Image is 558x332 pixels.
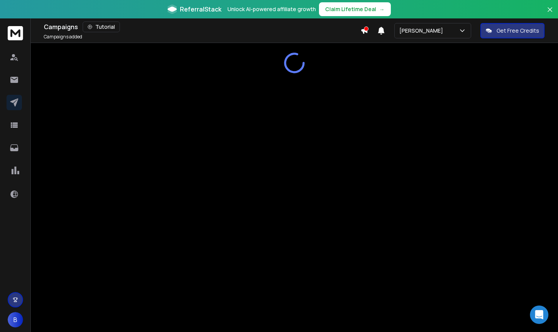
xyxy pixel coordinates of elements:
span: → [379,5,385,13]
p: [PERSON_NAME] [399,27,446,35]
button: Get Free Credits [480,23,545,38]
button: Claim Lifetime Deal→ [319,2,391,16]
p: Get Free Credits [497,27,539,35]
p: Campaigns added [44,34,82,40]
button: B [8,312,23,327]
div: Open Intercom Messenger [530,306,548,324]
button: Close banner [545,5,555,23]
p: Unlock AI-powered affiliate growth [228,5,316,13]
div: Campaigns [44,21,360,32]
span: ReferralStack [180,5,221,14]
button: Tutorial [83,21,120,32]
